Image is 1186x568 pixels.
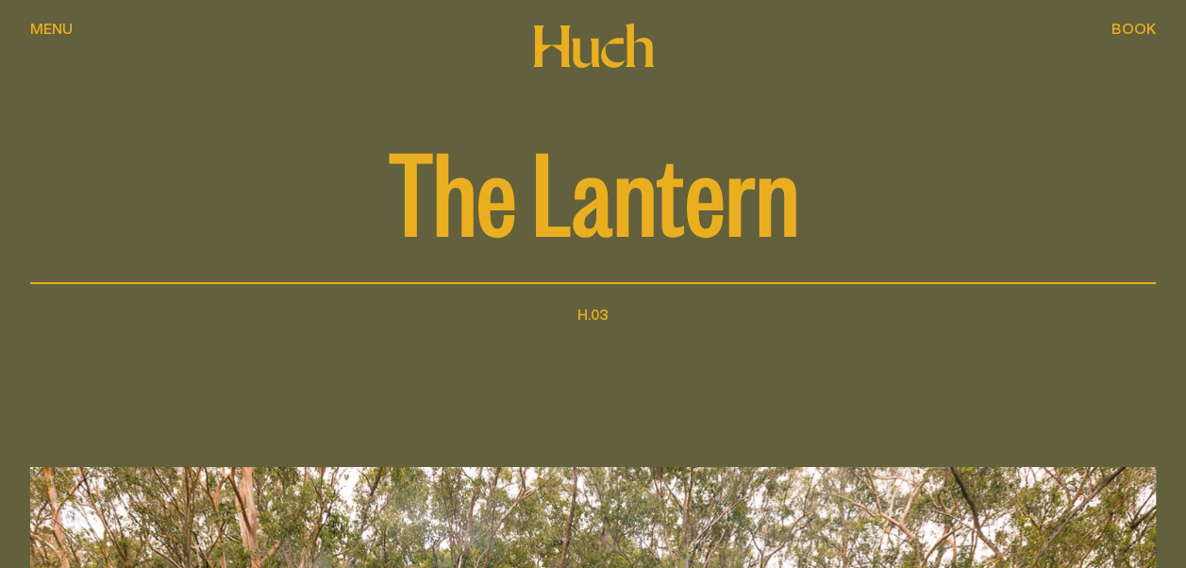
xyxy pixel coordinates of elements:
button: show booking tray [1111,19,1156,42]
button: show menu [30,19,73,42]
span: Book [1111,21,1156,36]
span: Menu [30,21,73,36]
span: The Lantern [388,129,799,247]
h1: H.03 [577,303,609,326]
